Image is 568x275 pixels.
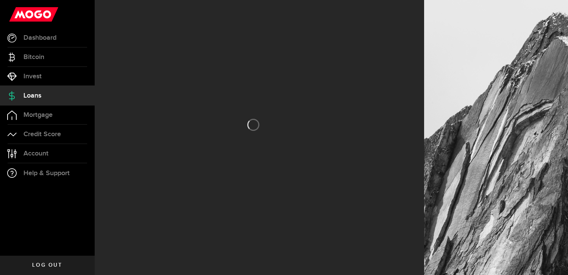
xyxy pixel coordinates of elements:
span: Bitcoin [23,54,44,61]
span: Help & Support [23,170,70,177]
span: Invest [23,73,42,80]
span: Mortgage [23,112,53,118]
span: Credit Score [23,131,61,138]
button: Open LiveChat chat widget [6,3,29,26]
span: Account [23,150,48,157]
span: Loans [23,92,41,99]
span: Dashboard [23,34,56,41]
span: Log out [32,263,62,268]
